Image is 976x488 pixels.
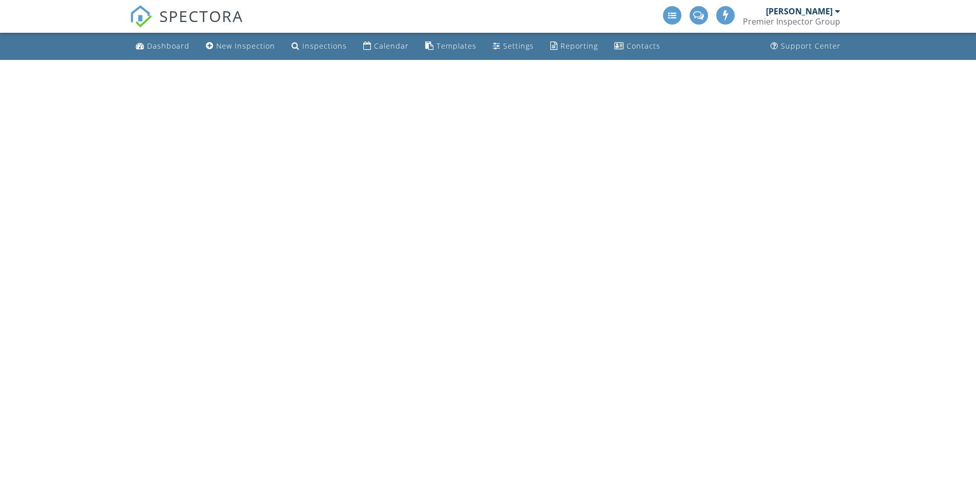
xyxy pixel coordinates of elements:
div: Premier Inspector Group [743,16,840,27]
a: Support Center [766,37,845,56]
a: Calendar [359,37,413,56]
div: Calendar [374,41,409,51]
a: New Inspection [202,37,279,56]
a: Reporting [546,37,602,56]
a: Inspections [287,37,351,56]
img: The Best Home Inspection Software - Spectora [130,5,152,28]
a: Contacts [610,37,664,56]
div: Reporting [560,41,598,51]
a: Dashboard [132,37,194,56]
div: Contacts [627,41,660,51]
div: Templates [437,41,476,51]
div: Support Center [781,41,841,51]
a: SPECTORA [130,14,243,35]
a: Templates [421,37,481,56]
div: [PERSON_NAME] [766,6,833,16]
div: Dashboard [147,41,190,51]
div: Settings [503,41,534,51]
span: SPECTORA [159,5,243,27]
div: New Inspection [216,41,275,51]
a: Settings [489,37,538,56]
div: Inspections [302,41,347,51]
